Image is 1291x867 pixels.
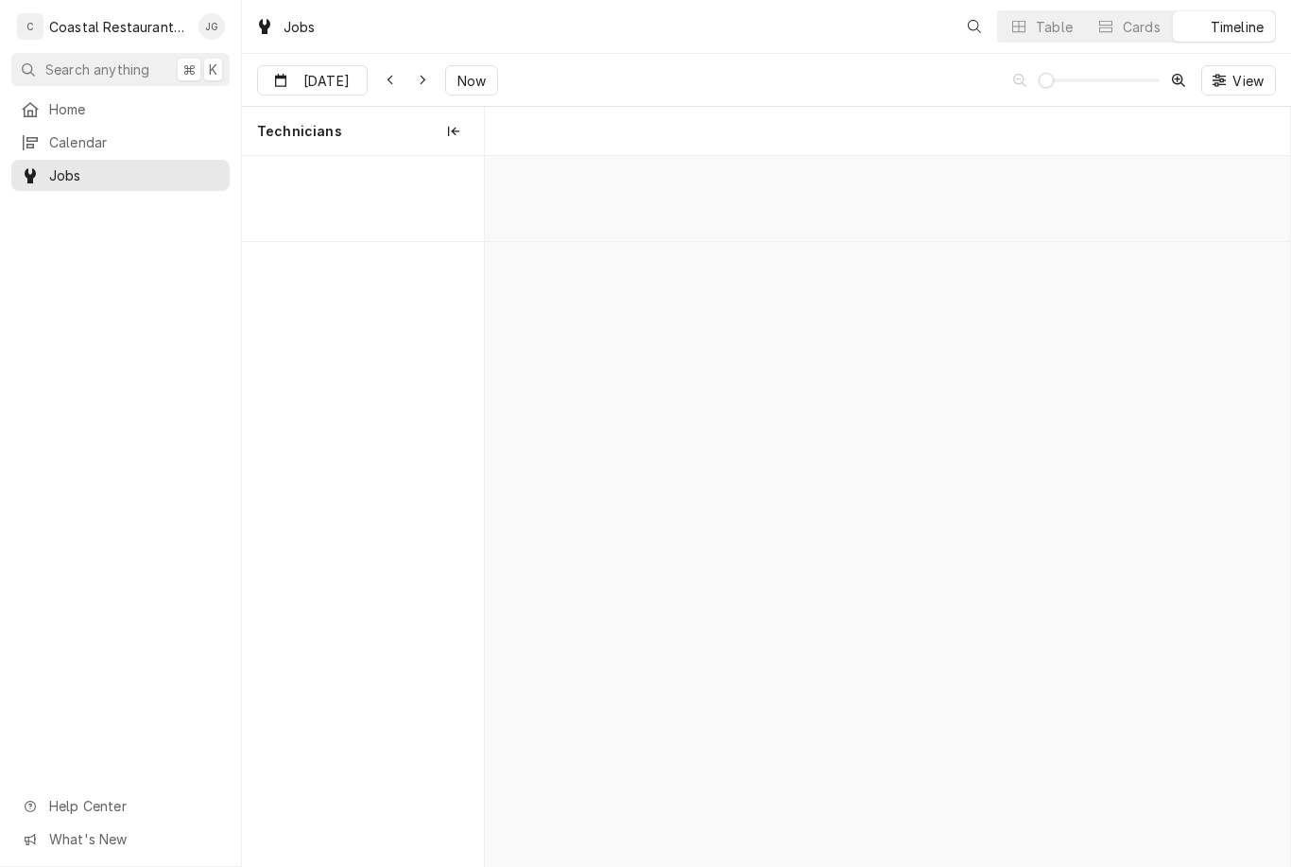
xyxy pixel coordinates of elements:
[11,53,230,86] button: Search anything⌘K
[49,165,220,185] span: Jobs
[1201,65,1276,95] button: View
[1123,17,1161,37] div: Cards
[454,71,490,91] span: Now
[209,60,217,79] span: K
[49,17,188,37] div: Coastal Restaurant Repair
[49,829,218,849] span: What's New
[49,99,220,119] span: Home
[1229,71,1267,91] span: View
[45,60,149,79] span: Search anything
[182,60,196,79] span: ⌘
[445,65,498,95] button: Now
[198,13,225,40] div: JG
[11,94,230,125] a: Home
[257,122,342,141] span: Technicians
[1211,17,1264,37] div: Timeline
[11,790,230,822] a: Go to Help Center
[11,160,230,191] a: Jobs
[11,127,230,158] a: Calendar
[1036,17,1073,37] div: Table
[198,13,225,40] div: James Gatton's Avatar
[49,796,218,816] span: Help Center
[49,132,220,152] span: Calendar
[242,156,484,867] div: left
[242,107,484,156] div: Technicians column. SPACE for context menu
[17,13,43,40] div: C
[485,156,1290,867] div: normal
[257,65,368,95] button: [DATE]
[959,11,990,42] button: Open search
[11,824,230,855] a: Go to What's New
